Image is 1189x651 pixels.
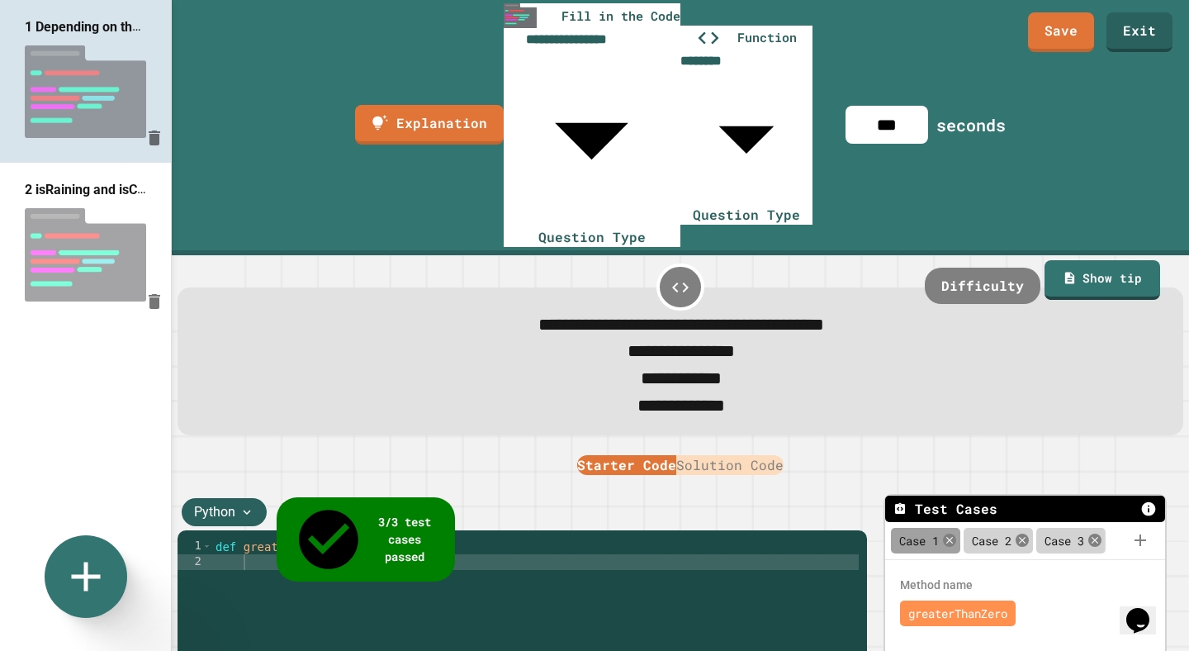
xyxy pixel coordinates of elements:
span: 3 / 3 test cases passed [371,513,438,565]
div: seconds [936,112,1006,137]
span: Question Type [693,206,800,223]
span: Case 1 [899,532,939,549]
iframe: chat widget [1120,585,1172,634]
a: Save [1028,12,1094,52]
span: Python [194,502,235,522]
button: Delete question [138,121,171,154]
div: 2 [178,554,212,570]
span: Case 3 [1045,532,1084,549]
span: 1 Depending on the value of n, return either: "Greater than 0" "Equal to 0" "Less than 0" [25,18,534,35]
span: Function [737,28,797,47]
div: greaterThanZero [900,601,1016,626]
img: ide-thumbnail.png [504,3,536,28]
div: 1 [178,539,212,554]
button: Delete question [138,285,171,318]
button: Starter Code [577,455,676,475]
span: Case 2 [972,532,1011,549]
button: Solution Code [676,455,784,475]
div: Method name [893,577,1157,594]
a: Show tip [1045,260,1160,301]
span: Test Cases [915,499,997,519]
span: Toggle code folding, row 1 [202,539,211,554]
a: Exit [1106,12,1172,52]
div: Difficulty [925,268,1040,304]
span: Fill in the Code [561,7,680,26]
div: Platform [184,454,1177,476]
a: Explanation [355,105,504,145]
span: Question Type [538,228,646,245]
